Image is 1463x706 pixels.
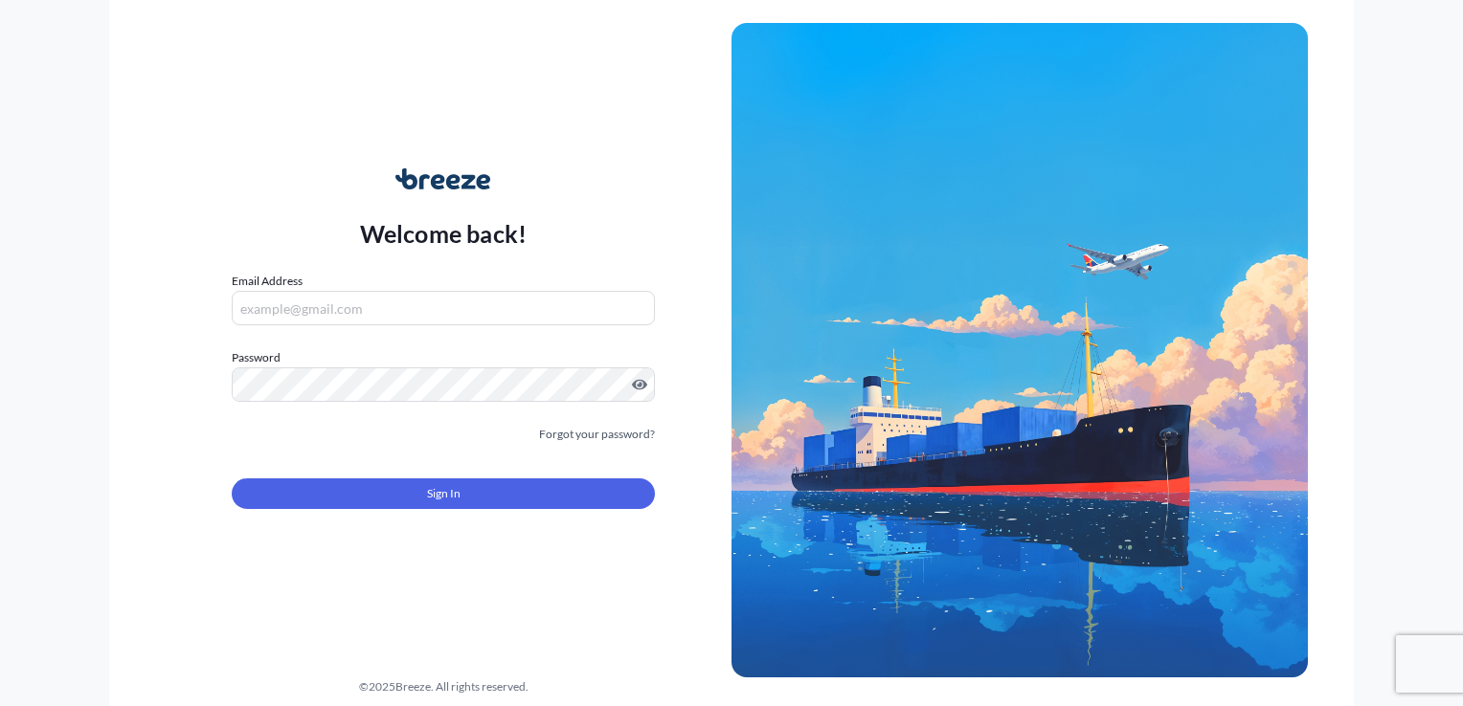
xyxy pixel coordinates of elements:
a: Forgot your password? [539,425,655,444]
button: Show password [632,377,647,392]
p: Welcome back! [360,218,528,249]
label: Password [232,348,655,367]
img: Ship illustration [731,23,1308,677]
div: © 2025 Breeze. All rights reserved. [155,677,731,696]
button: Sign In [232,478,655,509]
input: example@gmail.com [232,291,655,325]
span: Sign In [427,484,461,503]
label: Email Address [232,272,303,291]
